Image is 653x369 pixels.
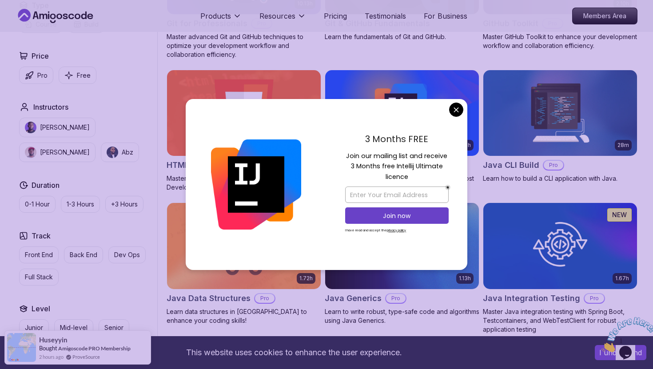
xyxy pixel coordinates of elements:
[19,196,56,213] button: 0-1 Hour
[167,203,321,289] img: Java Data Structures card
[60,323,88,332] p: Mid-level
[200,11,231,21] p: Products
[111,200,138,209] p: +3 Hours
[25,200,50,209] p: 0-1 Hour
[615,275,629,282] p: 1.67h
[483,203,637,289] img: Java Integration Testing card
[67,200,94,209] p: 1-3 Hours
[104,323,123,332] p: Senior
[101,143,139,162] button: instructor imgAbz
[167,292,251,305] h2: Java Data Structures
[114,250,140,259] p: Dev Ops
[483,202,637,334] a: Java Integration Testing card1.67hNEWJava Integration TestingProMaster Java integration testing w...
[325,307,479,325] p: Learn to write robust, type-safe code and algorithms using Java Generics.
[25,250,53,259] p: Front End
[483,292,580,305] h2: Java Integration Testing
[459,275,471,282] p: 1.13h
[167,174,321,192] p: Master the Fundamentals of HTML for Web Development!
[167,202,321,325] a: Java Data Structures card1.72hJava Data StructuresProLearn data structures in [GEOGRAPHIC_DATA] t...
[39,345,57,352] span: Bought
[32,230,51,241] h2: Track
[424,11,467,21] a: For Business
[7,333,36,362] img: provesource social proof notification image
[105,196,143,213] button: +3 Hours
[598,313,653,356] iframe: chat widget
[483,70,637,183] a: Java CLI Build card28mJava CLI BuildProLearn how to build a CLI application with Java.
[365,11,406,21] a: Testimonials
[19,143,96,162] button: instructor img[PERSON_NAME]
[617,142,629,149] p: 28m
[167,70,321,156] img: HTML Essentials card
[255,294,275,303] p: Pro
[25,147,36,158] img: instructor img
[61,196,100,213] button: 1-3 Hours
[122,148,133,157] p: Abz
[7,343,581,362] div: This website uses cookies to enhance the user experience.
[25,323,43,332] p: Junior
[325,292,382,305] h2: Java Generics
[54,319,93,336] button: Mid-level
[573,8,637,24] p: Members Area
[32,303,50,314] h2: Level
[32,51,49,61] h2: Price
[4,4,59,39] img: Chat attention grabber
[25,122,36,133] img: instructor img
[64,246,103,263] button: Back End
[19,246,59,263] button: Front End
[483,159,539,171] h2: Java CLI Build
[483,307,637,334] p: Master Java integration testing with Spring Boot, Testcontainers, and WebTestClient for robust ap...
[40,148,90,157] p: [PERSON_NAME]
[19,67,53,84] button: Pro
[107,147,118,158] img: instructor img
[324,11,347,21] a: Pricing
[167,159,232,171] h2: HTML Essentials
[612,210,627,219] p: NEW
[77,71,91,80] p: Free
[483,174,637,183] p: Learn how to build a CLI application with Java.
[483,32,637,50] p: Master GitHub Toolkit to enhance your development workflow and collaboration efficiency.
[259,11,306,28] button: Resources
[595,345,646,360] button: Accept cookies
[483,70,637,156] img: Java CLI Build card
[544,161,563,170] p: Pro
[299,275,313,282] p: 1.72h
[325,32,479,41] p: Learn the fundamentals of Git and GitHub.
[39,336,68,344] span: Huseyyin
[32,180,60,190] h2: Duration
[325,70,479,192] a: IntelliJ IDEA Developer Guide card5.57hIntelliJ IDEA Developer GuideProMaximize IDE efficiency wi...
[19,319,49,336] button: Junior
[19,269,59,286] button: Full Stack
[4,4,7,11] span: 1
[37,71,48,80] p: Pro
[167,307,321,325] p: Learn data structures in [GEOGRAPHIC_DATA] to enhance your coding skills!
[200,11,242,28] button: Products
[108,246,146,263] button: Dev Ops
[99,319,129,336] button: Senior
[259,11,295,21] p: Resources
[58,345,131,352] a: Amigoscode PRO Membership
[585,294,604,303] p: Pro
[572,8,637,24] a: Members Area
[33,102,68,112] h2: Instructors
[39,353,64,361] span: 2 hours ago
[40,123,90,132] p: [PERSON_NAME]
[25,273,53,282] p: Full Stack
[325,70,479,156] img: IntelliJ IDEA Developer Guide card
[19,118,96,137] button: instructor img[PERSON_NAME]
[59,67,96,84] button: Free
[386,294,406,303] p: Pro
[167,70,321,192] a: HTML Essentials card1.84hHTML EssentialsMaster the Fundamentals of HTML for Web Development!
[72,353,100,361] a: ProveSource
[70,250,97,259] p: Back End
[167,32,321,59] p: Master advanced Git and GitHub techniques to optimize your development workflow and collaboration...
